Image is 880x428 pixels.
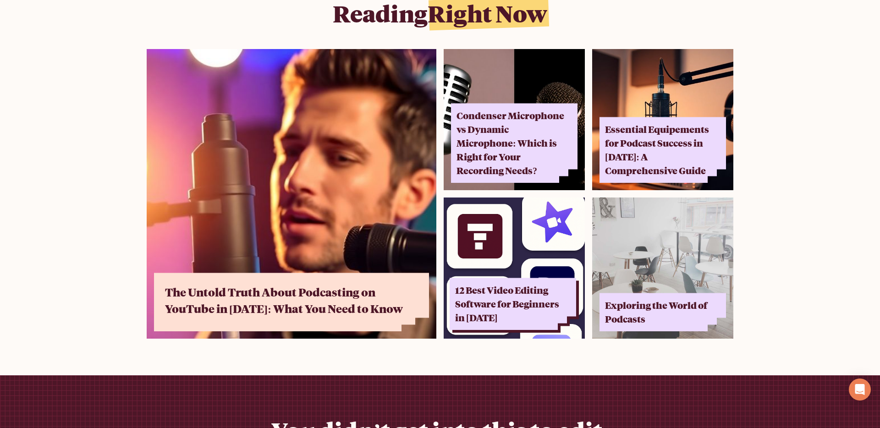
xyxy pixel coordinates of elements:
img: Exploring the World of Podcasts [592,198,733,339]
div: 12 Best Video Editing Software for Beginners in [DATE] [455,283,565,324]
a: Essential Equipements for Podcast Success in [DATE]: A Comprehensive Guide [592,49,733,190]
div: Open Intercom Messenger [849,379,871,401]
div: Essential Equipements for Podcast Success in [DATE]: A Comprehensive Guide [605,122,715,177]
img: Condenser Microphone vs Dynamic Microphone: Which is Right for Your Recording Needs? [444,49,585,190]
a: 12 Best Video Editing Software for Beginners in [DATE] [444,198,585,339]
div: Condenser Microphone vs Dynamic Microphone: Which is Right for Your Recording Needs? [456,109,566,177]
div: Exploring the World of Podcasts [605,298,715,326]
img: The Untold Truth About Podcasting on YouTube in 2025: What You Need to Know [147,49,436,339]
img: Essential Equipements for Podcast Success in 2025: A Comprehensive Guide [592,49,733,190]
div: The Untold Truth About Podcasting on YouTube in [DATE]: What You Need to Know [165,284,412,317]
a: The Untold Truth About Podcasting on YouTube in [DATE]: What You Need to Know [147,49,436,339]
img: 12 Best Video Editing Software for Beginners in 2025 [444,198,585,339]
